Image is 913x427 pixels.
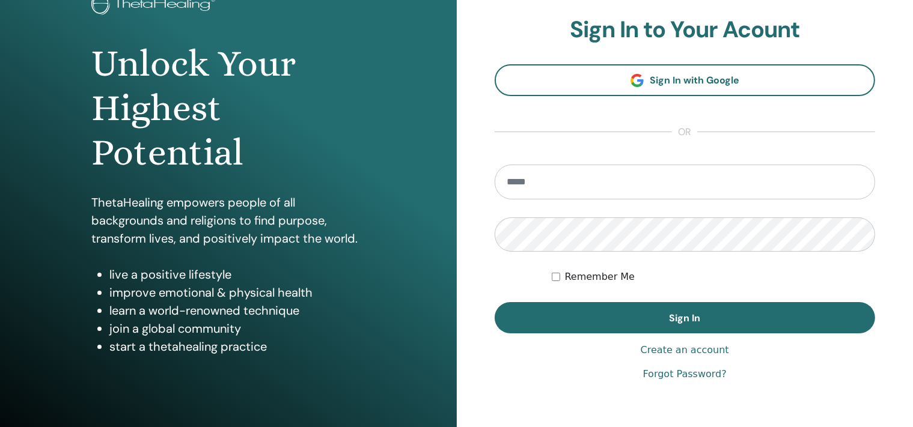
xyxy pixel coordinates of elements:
a: Create an account [641,343,729,357]
h2: Sign In to Your Acount [495,16,876,44]
div: Keep me authenticated indefinitely or until I manually logout [552,270,875,284]
li: live a positive lifestyle [109,265,365,283]
span: Sign In with Google [650,74,739,86]
a: Sign In with Google [495,64,876,96]
label: Remember Me [565,270,635,284]
button: Sign In [495,302,876,333]
a: Forgot Password? [643,367,727,381]
li: start a thetahealing practice [109,338,365,356]
span: or [672,125,697,139]
p: ThetaHealing empowers people of all backgrounds and religions to find purpose, transform lives, a... [91,193,365,247]
li: learn a world-renowned technique [109,301,365,319]
span: Sign In [669,312,700,324]
li: join a global community [109,319,365,338]
h1: Unlock Your Highest Potential [91,41,365,175]
li: improve emotional & physical health [109,283,365,301]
